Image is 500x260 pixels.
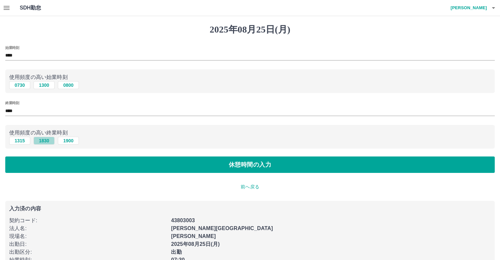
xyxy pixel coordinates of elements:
[34,137,55,145] button: 1830
[9,217,167,225] p: 契約コード :
[5,24,495,35] h1: 2025年08月25日(月)
[34,81,55,89] button: 1300
[9,137,30,145] button: 1315
[171,241,220,247] b: 2025年08月25日(月)
[58,137,79,145] button: 1900
[58,81,79,89] button: 0800
[9,206,491,211] p: 入力済の内容
[5,101,19,106] label: 終業時刻
[9,240,167,248] p: 出勤日 :
[9,225,167,232] p: 法人名 :
[171,225,273,231] b: [PERSON_NAME][GEOGRAPHIC_DATA]
[9,248,167,256] p: 出勤区分 :
[5,183,495,190] p: 前へ戻る
[9,73,491,81] p: 使用頻度の高い始業時刻
[9,129,491,137] p: 使用頻度の高い終業時刻
[9,81,30,89] button: 0730
[5,45,19,50] label: 始業時刻
[171,233,216,239] b: [PERSON_NAME]
[171,218,195,223] b: 43803003
[9,232,167,240] p: 現場名 :
[5,156,495,173] button: 休憩時間の入力
[171,249,181,255] b: 出勤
